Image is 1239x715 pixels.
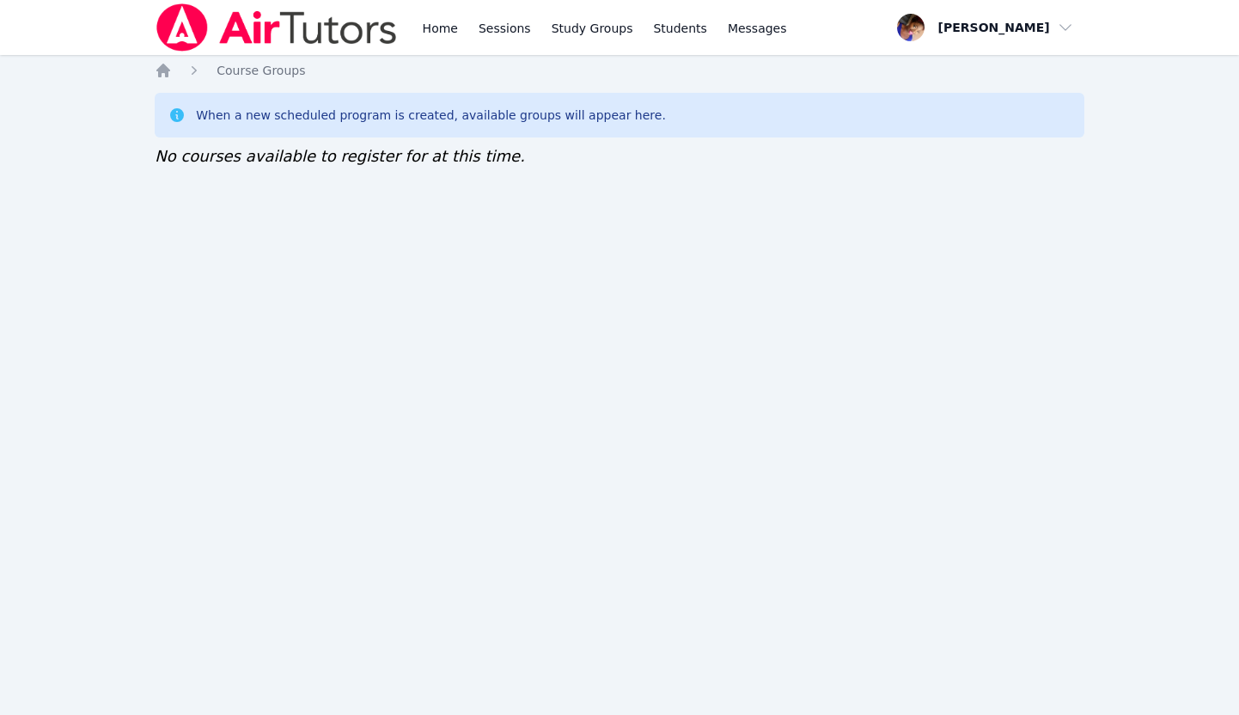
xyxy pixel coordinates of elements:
div: When a new scheduled program is created, available groups will appear here. [196,107,666,124]
img: Air Tutors [155,3,398,52]
nav: Breadcrumb [155,62,1084,79]
span: Course Groups [217,64,305,77]
span: Messages [728,20,787,37]
span: No courses available to register for at this time. [155,147,525,165]
a: Course Groups [217,62,305,79]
